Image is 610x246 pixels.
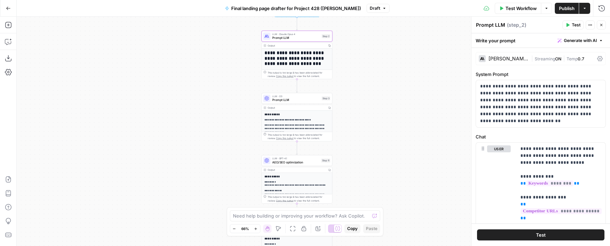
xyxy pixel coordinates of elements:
[476,133,606,140] label: Chat
[561,55,567,62] span: |
[347,226,358,232] span: Copy
[296,141,298,154] g: Edge from step_3 to step_11
[495,3,541,14] button: Test Workflow
[535,56,555,61] span: Streaming
[272,156,319,160] span: LLM · GPT-4.1
[272,32,320,36] span: LLM · Claude Opus 4
[370,5,380,11] span: Draft
[268,71,331,78] div: This output is too large & has been abbreviated for review. to view the full content.
[296,79,298,92] g: Edge from step_2 to step_3
[488,56,528,61] div: [PERSON_NAME] Opus 4
[559,5,575,12] span: Publish
[268,133,331,140] div: This output is too large & has been abbreviated for review. to view the full content.
[268,195,331,202] div: This output is too large & has been abbreviated for review. to view the full content.
[344,224,360,233] button: Copy
[272,160,319,164] span: AEO/SEO optimization
[562,20,584,29] button: Test
[564,37,597,44] span: Generate with AI
[366,226,377,232] span: Paste
[476,71,606,78] label: System Prompt
[477,229,604,240] button: Test
[268,106,325,110] div: Output
[505,5,537,12] span: Test Workflow
[567,56,578,61] span: Temp
[578,56,584,61] span: 0.7
[321,96,330,101] div: Step 3
[363,224,380,233] button: Paste
[231,5,361,12] span: Final landing page drafter for Project 428 ([PERSON_NAME])
[272,98,320,102] span: Prompt LLM
[272,35,320,40] span: Prompt LLM
[221,3,365,14] button: Final landing page drafter for Project 428 ([PERSON_NAME])
[476,22,505,28] textarea: Prompt LLM
[367,4,390,13] button: Draft
[487,145,511,152] button: user
[276,75,293,78] span: Copy the output
[536,231,546,238] span: Test
[268,44,325,48] div: Output
[268,168,325,172] div: Output
[241,226,249,231] span: 66%
[555,56,561,61] span: ON
[321,159,330,163] div: Step 11
[471,33,610,48] div: Write your prompt
[507,22,526,28] span: ( step_2 )
[555,3,579,14] button: Publish
[572,22,580,28] span: Test
[272,94,320,98] span: LLM · O3
[531,55,535,62] span: |
[296,17,298,30] g: Edge from start to step_2
[276,199,293,202] span: Copy the output
[276,137,293,140] span: Copy the output
[321,34,330,38] div: Step 2
[555,36,606,45] button: Generate with AI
